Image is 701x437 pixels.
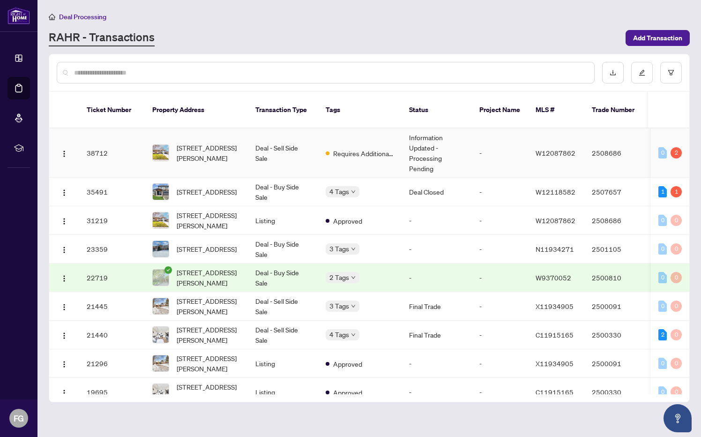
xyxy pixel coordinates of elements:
span: home [49,14,55,20]
div: 0 [671,386,682,398]
td: 31219 [79,206,145,235]
td: - [402,349,472,378]
div: 1 [658,186,667,197]
button: Logo [57,384,72,399]
img: thumbnail-img [153,212,169,228]
th: Property Address [145,92,248,128]
span: FG [14,412,24,425]
td: 21445 [79,292,145,321]
td: Deal - Buy Side Sale [248,178,318,206]
img: Logo [60,332,68,339]
img: Logo [60,361,68,368]
div: 0 [658,147,667,158]
div: 0 [671,358,682,369]
span: W12087862 [536,149,575,157]
span: Approved [333,359,362,369]
div: 2 [658,329,667,340]
div: 0 [671,215,682,226]
th: MLS # [528,92,584,128]
td: - [472,349,528,378]
button: Logo [57,145,72,160]
span: filter [668,69,674,76]
td: 21296 [79,349,145,378]
span: Approved [333,216,362,226]
td: - [472,206,528,235]
td: Deal - Sell Side Sale [248,321,318,349]
span: X11934905 [536,359,574,368]
td: Deal Closed [402,178,472,206]
div: 0 [658,215,667,226]
td: - [472,292,528,321]
div: 0 [671,329,682,340]
td: 21440 [79,321,145,349]
div: 0 [658,386,667,398]
td: 2500330 [584,378,650,407]
td: 38712 [79,128,145,178]
td: - [402,235,472,264]
span: check-circle [164,266,172,274]
td: Final Trade [402,321,472,349]
td: 2507657 [584,178,650,206]
button: Logo [57,356,72,371]
span: 3 Tags [329,301,349,311]
button: download [602,62,624,83]
div: 0 [658,272,667,283]
td: Information Updated - Processing Pending [402,128,472,178]
td: - [472,321,528,349]
span: 3 Tags [329,243,349,254]
span: Approved [333,387,362,398]
span: download [610,69,616,76]
span: [STREET_ADDRESS][PERSON_NAME] [177,324,240,345]
button: Add Transaction [626,30,690,46]
th: Project Name [472,92,528,128]
span: Deal Processing [59,13,106,21]
div: 2 [671,147,682,158]
th: Status [402,92,472,128]
span: W9370052 [536,273,571,282]
button: Logo [57,270,72,285]
td: Listing [248,349,318,378]
td: Deal - Sell Side Sale [248,292,318,321]
td: Deal - Buy Side Sale [248,264,318,292]
img: Logo [60,303,68,311]
button: filter [660,62,682,83]
td: - [402,378,472,407]
span: [STREET_ADDRESS] [177,187,237,197]
div: 0 [658,358,667,369]
img: thumbnail-img [153,327,169,343]
td: 2501105 [584,235,650,264]
img: thumbnail-img [153,355,169,371]
td: Final Trade [402,292,472,321]
img: thumbnail-img [153,384,169,400]
img: thumbnail-img [153,298,169,314]
img: thumbnail-img [153,145,169,161]
span: N11934271 [536,245,574,253]
span: Requires Additional Docs [333,148,394,158]
td: 2500330 [584,321,650,349]
img: Logo [60,218,68,225]
div: 0 [671,272,682,283]
span: C11915165 [536,388,574,396]
span: edit [639,69,645,76]
td: Listing [248,206,318,235]
span: [STREET_ADDRESS][PERSON_NAME] [177,296,240,316]
span: [STREET_ADDRESS][PERSON_NAME] [177,143,240,163]
td: - [472,128,528,178]
span: down [351,189,356,194]
img: logo [7,7,30,24]
td: - [472,235,528,264]
td: 19695 [79,378,145,407]
td: 2500810 [584,264,650,292]
span: W12118582 [536,188,575,196]
th: Transaction Type [248,92,318,128]
button: Open asap [664,404,692,432]
span: down [351,332,356,337]
button: Logo [57,184,72,199]
th: Ticket Number [79,92,145,128]
button: Logo [57,213,72,228]
td: 2500091 [584,349,650,378]
span: C11915165 [536,331,574,339]
span: [STREET_ADDRESS][PERSON_NAME] [177,210,240,231]
td: Deal - Sell Side Sale [248,128,318,178]
span: 4 Tags [329,186,349,197]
